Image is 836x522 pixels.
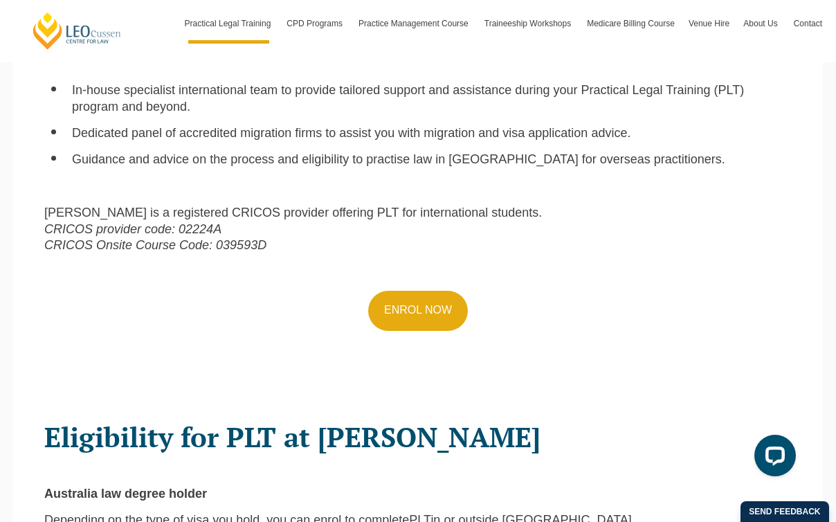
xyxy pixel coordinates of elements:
[280,3,352,44] a: CPD Programs
[682,3,736,44] a: Venue Hire
[736,3,786,44] a: About Us
[44,238,266,252] em: CRICOS Onsite Course Code: 039593D
[44,418,540,455] span: Eligibility for PLT at [PERSON_NAME]
[44,487,207,501] span: Australia law degree holder
[72,126,630,140] span: Dedicated panel of accredited migration firms to assist you with migration and visa application a...
[743,429,801,487] iframe: LiveChat chat widget
[72,83,744,113] span: In-house specialist international team to provide tailored support and assistance during your Pra...
[787,3,829,44] a: Contact
[580,3,682,44] a: Medicare Billing Course
[478,3,580,44] a: Traineeship Workshops
[31,11,123,51] a: [PERSON_NAME] Centre for Law
[368,291,468,331] a: ENROL NOW
[72,152,725,166] span: Guidance and advice on the process and eligibility to practise law in [GEOGRAPHIC_DATA] for overs...
[44,222,221,236] em: CRICOS provider code: 02224A
[44,206,542,219] span: [PERSON_NAME] is a registered CRICOS provider offering PLT for international students.
[352,3,478,44] a: Practice Management Course
[178,3,280,44] a: Practical Legal Training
